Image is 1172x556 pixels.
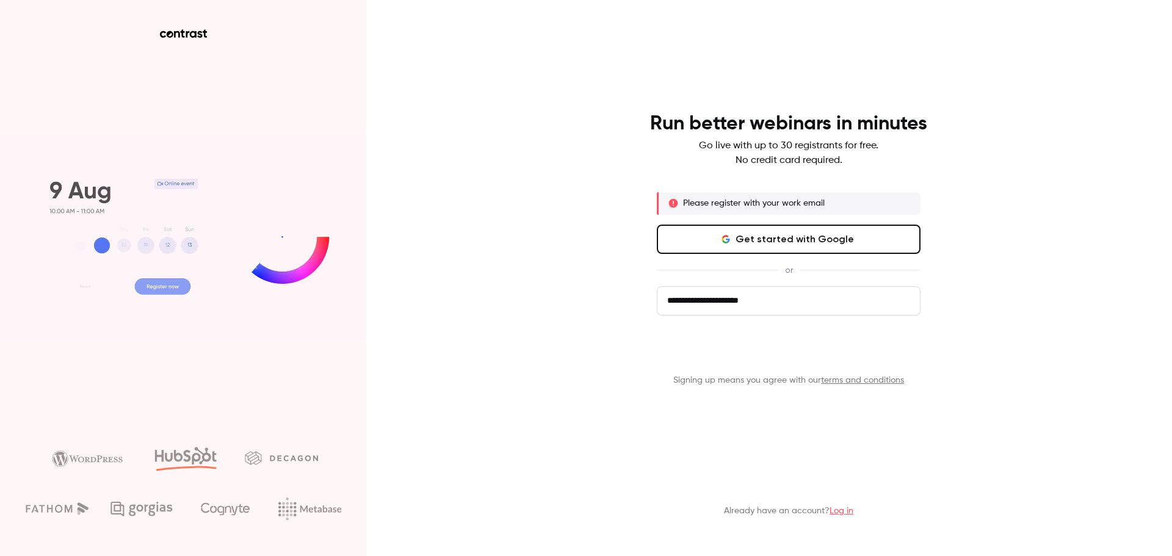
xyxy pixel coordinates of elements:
p: Please register with your work email [683,197,825,209]
p: Signing up means you agree with our [657,374,921,386]
p: Already have an account? [724,505,853,517]
a: terms and conditions [821,376,904,385]
button: Get started [657,335,921,364]
span: or [779,264,799,276]
p: Go live with up to 30 registrants for free. No credit card required. [699,139,878,168]
img: decagon [245,451,318,464]
button: Get started with Google [657,225,921,254]
a: Log in [830,507,853,515]
h4: Run better webinars in minutes [650,112,927,136]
